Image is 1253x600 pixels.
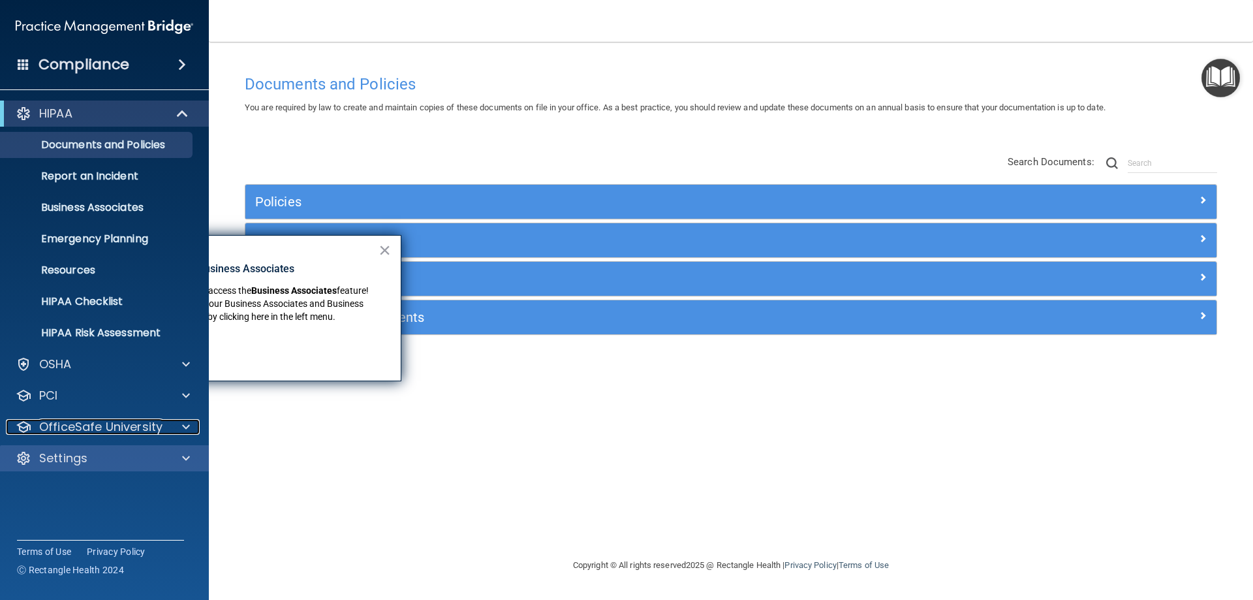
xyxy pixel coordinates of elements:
[8,201,187,214] p: Business Associates
[1027,507,1237,560] iframe: Drift Widget Chat Controller
[39,388,57,403] p: PCI
[1128,153,1217,173] input: Search
[39,356,72,372] p: OSHA
[17,563,124,576] span: Ⓒ Rectangle Health 2024
[8,170,187,183] p: Report an Incident
[87,545,146,558] a: Privacy Policy
[1106,157,1118,169] img: ic-search.3b580494.png
[8,232,187,245] p: Emergency Planning
[39,106,72,121] p: HIPAA
[115,262,378,276] p: New Location for Business Associates
[1201,59,1240,97] button: Open Resource Center
[784,560,836,570] a: Privacy Policy
[8,295,187,308] p: HIPAA Checklist
[115,285,371,321] span: feature! You can now manage your Business Associates and Business Associate Agreements by clickin...
[251,285,337,296] strong: Business Associates
[16,14,193,40] img: PMB logo
[493,545,969,586] div: Copyright © All rights reserved 2025 @ Rectangle Health | |
[255,233,964,247] h5: Privacy Documents
[245,76,1217,93] h4: Documents and Policies
[255,272,964,286] h5: Practice Forms and Logs
[39,419,162,435] p: OfficeSafe University
[379,240,391,261] button: Close
[39,55,129,74] h4: Compliance
[17,545,71,558] a: Terms of Use
[245,103,1106,112] span: You are required by law to create and maintain copies of these documents on file in your office. ...
[8,264,187,277] p: Resources
[839,560,889,570] a: Terms of Use
[1008,156,1094,168] span: Search Documents:
[8,326,187,339] p: HIPAA Risk Assessment
[39,450,87,466] p: Settings
[255,195,964,209] h5: Policies
[255,310,964,324] h5: Employee Acknowledgments
[8,138,187,151] p: Documents and Policies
